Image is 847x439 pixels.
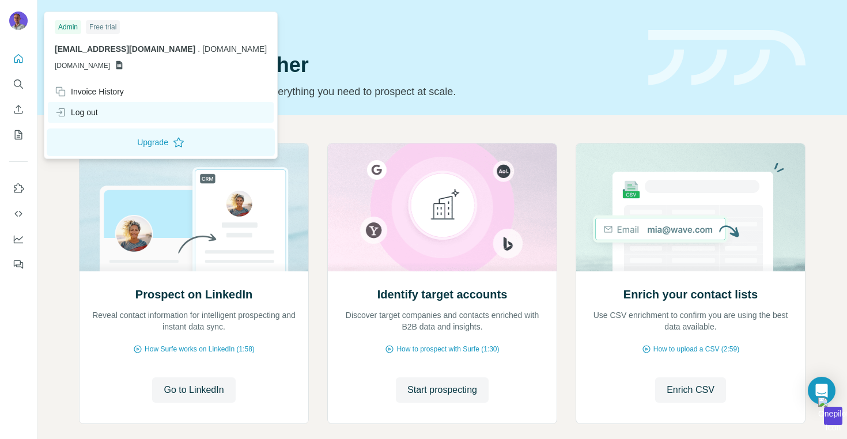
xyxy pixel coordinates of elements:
[396,344,499,354] span: How to prospect with Surfe (1:30)
[377,286,508,302] h2: Identify target accounts
[55,107,98,118] div: Log out
[79,143,309,271] img: Prospect on LinkedIn
[152,377,235,403] button: Go to LinkedIn
[86,20,120,34] div: Free trial
[47,128,275,156] button: Upgrade
[667,383,714,397] span: Enrich CSV
[79,54,634,77] h1: Let’s prospect together
[55,44,195,54] span: [EMAIL_ADDRESS][DOMAIN_NAME]
[9,12,28,30] img: Avatar
[9,124,28,145] button: My lists
[655,377,726,403] button: Enrich CSV
[396,377,489,403] button: Start prospecting
[9,178,28,199] button: Use Surfe on LinkedIn
[164,383,224,397] span: Go to LinkedIn
[9,99,28,120] button: Enrich CSV
[198,44,200,54] span: .
[808,377,835,404] div: Open Intercom Messenger
[327,143,557,271] img: Identify target accounts
[623,286,758,302] h2: Enrich your contact lists
[55,60,110,71] span: [DOMAIN_NAME]
[648,30,806,86] img: banner
[9,74,28,94] button: Search
[9,203,28,224] button: Use Surfe API
[9,254,28,275] button: Feedback
[653,344,739,354] span: How to upload a CSV (2:59)
[576,143,806,271] img: Enrich your contact lists
[145,344,255,354] span: How Surfe works on LinkedIn (1:58)
[91,309,297,332] p: Reveal contact information for intelligent prospecting and instant data sync.
[9,48,28,69] button: Quick start
[79,21,634,33] div: Quick start
[79,84,634,100] p: Pick your starting point and we’ll provide everything you need to prospect at scale.
[202,44,267,54] span: [DOMAIN_NAME]
[339,309,545,332] p: Discover target companies and contacts enriched with B2B data and insights.
[55,86,124,97] div: Invoice History
[55,20,81,34] div: Admin
[407,383,477,397] span: Start prospecting
[588,309,793,332] p: Use CSV enrichment to confirm you are using the best data available.
[135,286,252,302] h2: Prospect on LinkedIn
[9,229,28,249] button: Dashboard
